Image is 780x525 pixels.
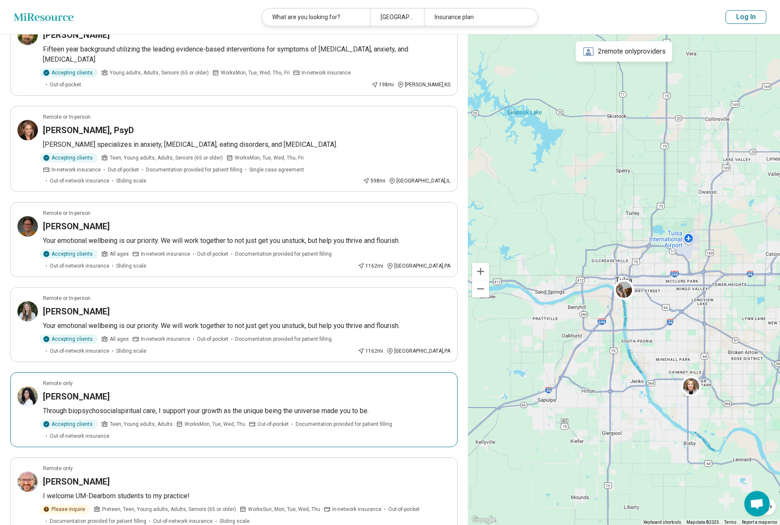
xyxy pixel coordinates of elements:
span: Sliding scale [116,347,146,355]
span: Documentation provided for patient filling [235,250,332,258]
span: Out-of-pocket [257,420,289,428]
div: 2 remote only providers [576,41,672,62]
p: Fifteen year background utilizing the leading evidence-based interventions for symptoms of [MEDIC... [43,44,450,65]
span: In-network insurance [332,505,381,513]
a: Terms (opens in new tab) [724,520,737,525]
button: Zoom out [472,280,489,297]
p: Through biopsychosocialspiritual care, I support your growth as the unique being the universe mad... [43,406,450,416]
span: Preteen, Teen, Young adults, Adults, Seniors (65 or older) [102,505,236,513]
div: [PERSON_NAME] , KS [397,81,450,88]
div: Accepting clients [40,68,98,77]
p: Remote or In-person [43,113,91,121]
span: Works Mon, Tue, Wed, Thu, Fri [221,69,290,77]
span: Out-of-network insurance [50,262,109,270]
span: Out-of-pocket [108,166,139,174]
span: Young adults, Adults, Seniors (65 or older) [110,69,209,77]
span: Single case agreement [249,166,304,174]
div: Accepting clients [40,419,98,429]
div: Please inquire [40,505,90,514]
p: Remote only [43,379,73,387]
div: [GEOGRAPHIC_DATA] , IL [389,177,450,185]
div: 598 mi [363,177,385,185]
span: In-network insurance [141,250,190,258]
p: Remote only [43,465,73,472]
div: [GEOGRAPHIC_DATA] , PA [387,262,450,270]
span: Sliding scale [116,262,146,270]
span: Works Mon, Tue, Wed, Thu, Fri [235,154,304,162]
p: [PERSON_NAME] specializes in anxiety, [MEDICAL_DATA], eating disorders, and [MEDICAL_DATA]. [43,140,450,150]
span: Out-of-network insurance [50,347,109,355]
a: Report a map error [742,520,777,525]
span: Documentation provided for patient filling [235,335,332,343]
span: Sliding scale [116,177,146,185]
span: Map data ©2025 [686,520,719,525]
span: All ages [110,250,129,258]
span: Out-of-pocket [50,81,81,88]
div: 1162 mi [358,262,383,270]
div: Accepting clients [40,249,98,259]
button: Log In [726,10,766,24]
h3: [PERSON_NAME] [43,220,110,232]
h3: [PERSON_NAME] [43,29,110,41]
span: Documentation provided for patient filling [146,166,242,174]
h3: [PERSON_NAME] [43,476,110,488]
div: 198 mi [371,81,394,88]
span: Works Sun, Mon, Tue, Wed, Thu [248,505,320,513]
div: [GEOGRAPHIC_DATA] , PA [387,347,450,355]
span: In-network insurance [51,166,101,174]
p: Remote or In-person [43,294,91,302]
span: Documentation provided for patient filling [50,517,146,525]
p: Your emotional wellbeing is our priority. We will work together to not just get you unstuck, but ... [43,321,450,331]
div: What are you looking for? [262,9,370,26]
p: Remote or In-person [43,209,91,217]
span: Out-of-network insurance [50,432,109,440]
span: All ages [110,335,129,343]
span: Teen, Young adults, Adults, Seniors (65 or older) [110,154,223,162]
span: Documentation provided for patient filling [296,420,392,428]
div: [GEOGRAPHIC_DATA], [GEOGRAPHIC_DATA] [370,9,424,26]
span: In-network insurance [141,335,190,343]
h3: [PERSON_NAME] [43,305,110,317]
div: Accepting clients [40,153,98,163]
span: Out-of-pocket [197,335,228,343]
span: Out-of-network insurance [153,517,213,525]
div: Accepting clients [40,334,98,344]
div: 1162 mi [358,347,383,355]
span: In-network insurance [302,69,351,77]
p: I welcome UM-Dearborn students to my practice! [43,491,450,501]
h3: [PERSON_NAME], PsyD [43,124,134,136]
span: Out-of-network insurance [50,177,109,185]
span: Works Mon, Tue, Wed, Thu [185,420,245,428]
span: Sliding scale [219,517,250,525]
span: Teen, Young adults, Adults [110,420,173,428]
div: Insurance plan [424,9,532,26]
div: Open chat [744,491,770,516]
button: Zoom in [472,263,489,280]
h3: [PERSON_NAME] [43,391,110,402]
span: Out-of-pocket [388,505,420,513]
span: Out-of-pocket [197,250,228,258]
p: Your emotional wellbeing is our priority. We will work together to not just get you unstuck, but ... [43,236,450,246]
